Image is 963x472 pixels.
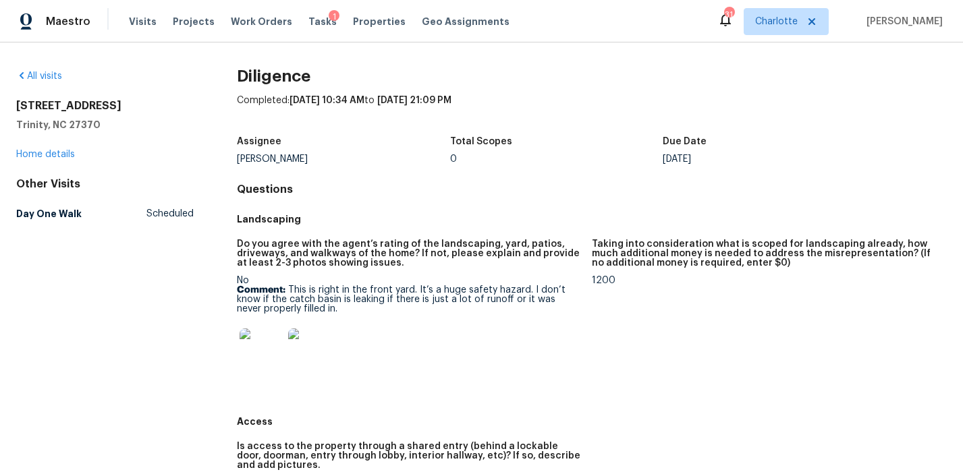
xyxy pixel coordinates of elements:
[16,150,75,159] a: Home details
[237,154,450,164] div: [PERSON_NAME]
[237,442,581,470] h5: Is access to the property through a shared entry (behind a lockable door, doorman, entry through ...
[663,137,707,146] h5: Due Date
[16,177,194,191] div: Other Visits
[237,415,947,428] h5: Access
[237,137,281,146] h5: Assignee
[173,15,215,28] span: Projects
[46,15,90,28] span: Maestro
[592,276,936,285] div: 1200
[16,71,62,81] a: All visits
[237,239,581,268] h5: Do you agree with the agent’s rating of the landscaping, yard, patios, driveways, and walkways of...
[755,15,798,28] span: Charlotte
[377,96,451,105] span: [DATE] 21:09 PM
[16,118,194,131] h5: Trinity, NC 27370
[129,15,157,28] span: Visits
[16,207,82,220] h5: Day One Walk
[16,99,194,113] h2: [STREET_ADDRESS]
[237,212,947,226] h5: Landscaping
[146,207,194,220] span: Scheduled
[237,285,581,314] p: This is right in the front yard. It’s a huge safety hazard. I don’t know if the catch basin is le...
[861,15,943,28] span: [PERSON_NAME]
[663,154,876,164] div: [DATE]
[16,202,194,226] a: Day One WalkScheduled
[592,239,936,268] h5: Taking into consideration what is scoped for landscaping already, how much additional money is ne...
[724,8,734,22] div: 31
[237,94,947,129] div: Completed: to
[237,285,285,295] b: Comment:
[290,96,364,105] span: [DATE] 10:34 AM
[237,276,581,380] div: No
[422,15,510,28] span: Geo Assignments
[237,69,947,83] h2: Diligence
[353,15,406,28] span: Properties
[450,154,663,164] div: 0
[231,15,292,28] span: Work Orders
[237,183,947,196] h4: Questions
[308,17,337,26] span: Tasks
[450,137,512,146] h5: Total Scopes
[329,10,339,24] div: 1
